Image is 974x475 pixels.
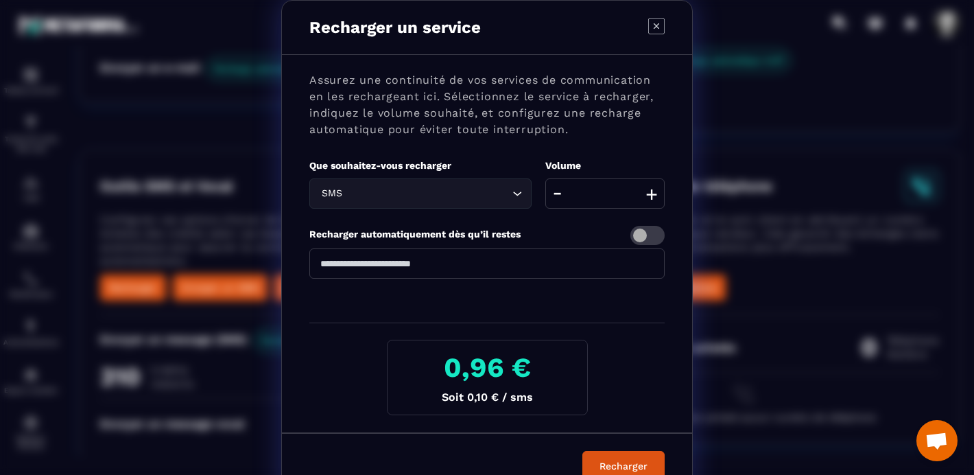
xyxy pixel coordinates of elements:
label: Que souhaitez-vous recharger [309,160,451,171]
input: Search for option [345,186,509,201]
button: + [642,178,661,209]
div: Search for option [309,178,532,209]
h3: 0,96 € [399,351,576,384]
label: Recharger automatiquement dès qu’il restes [309,229,521,240]
div: Ouvrir le chat [916,420,958,461]
p: Assurez une continuité de vos services de communication en les rechargeant ici. Sélectionnez le s... [309,72,665,138]
span: SMS [318,186,345,201]
p: Soit 0,10 € / sms [399,391,576,404]
button: - [549,178,566,209]
p: Recharger un service [309,18,481,37]
label: Volume [545,160,581,171]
